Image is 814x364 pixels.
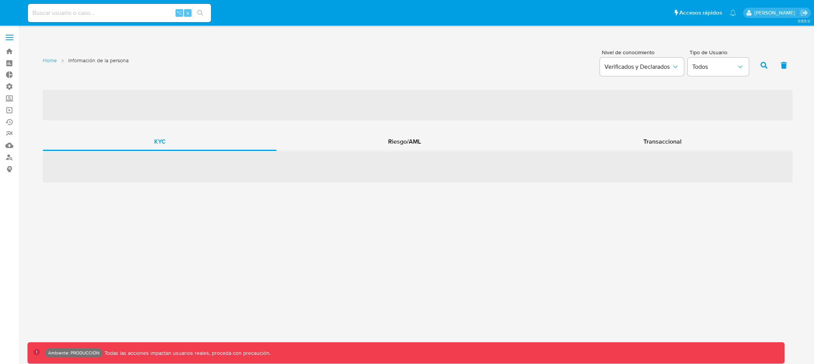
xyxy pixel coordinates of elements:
p: yamil.zavala@mercadolibre.com [754,9,798,16]
span: ⌥ [176,9,182,16]
span: ‌ [43,90,793,120]
span: Tipo de Usuario [690,50,751,55]
span: Accesos rápidos [679,9,722,17]
span: ‌ [43,152,793,183]
button: search-icon [192,8,208,18]
a: Home [43,57,57,64]
button: Todos [688,58,749,76]
input: Buscar usuario o caso... [28,8,211,18]
a: Notificaciones [730,10,736,16]
span: Verificados y Declarados [604,63,672,71]
span: KYC [154,137,166,146]
span: s [187,9,189,16]
a: Salir [800,9,808,17]
span: Información de la persona [68,57,129,64]
button: Verificados y Declarados [600,58,684,76]
span: Transaccional [643,137,682,146]
span: Nivel de conocimiento [602,50,683,55]
p: Todas las acciones impactan usuarios reales, proceda con precaución. [103,349,271,357]
span: Todos [692,63,737,71]
p: Ambiente: PRODUCCIÓN [48,351,100,354]
nav: List of pages [43,54,129,75]
span: Riesgo/AML [388,137,421,146]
